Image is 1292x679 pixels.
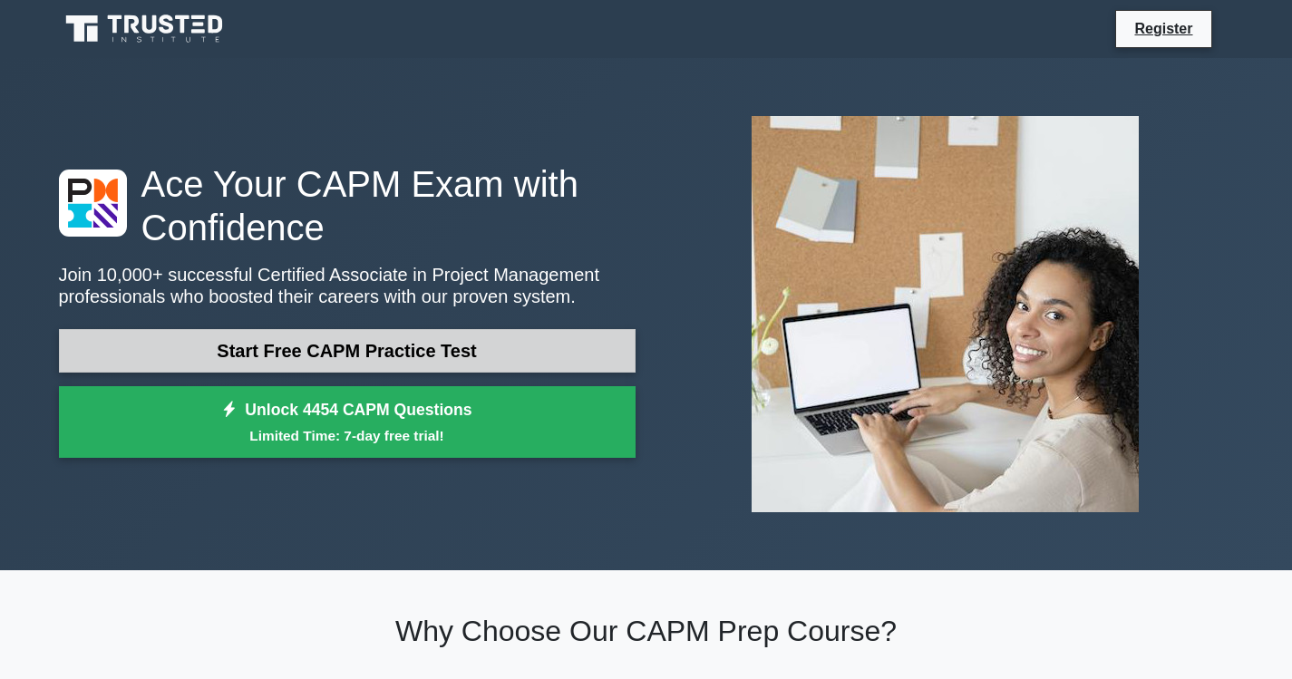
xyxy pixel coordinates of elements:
[59,264,636,307] p: Join 10,000+ successful Certified Associate in Project Management professionals who boosted their...
[59,162,636,249] h1: Ace Your CAPM Exam with Confidence
[59,329,636,373] a: Start Free CAPM Practice Test
[1123,17,1203,40] a: Register
[59,386,636,459] a: Unlock 4454 CAPM QuestionsLimited Time: 7-day free trial!
[59,614,1234,648] h2: Why Choose Our CAPM Prep Course?
[82,425,613,446] small: Limited Time: 7-day free trial!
